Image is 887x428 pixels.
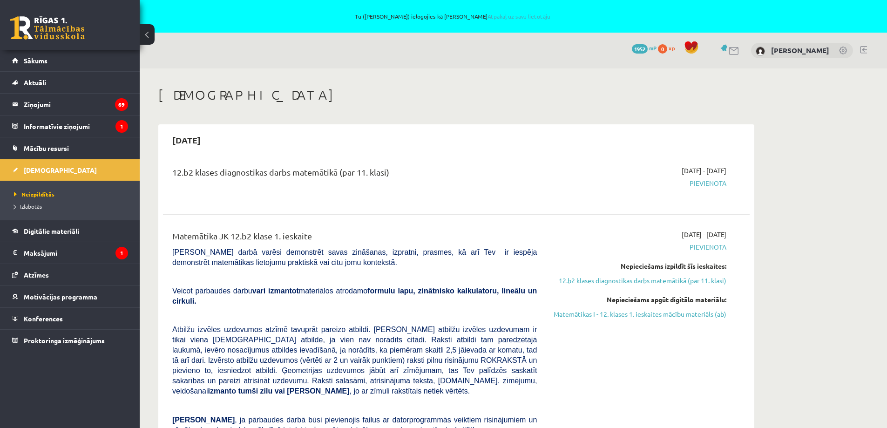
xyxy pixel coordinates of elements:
[24,115,128,137] legend: Informatīvie ziņojumi
[551,276,726,285] a: 12.b2 klases diagnostikas darbs matemātikā (par 11. klasi)
[682,166,726,176] span: [DATE] - [DATE]
[12,242,128,264] a: Maksājumi1
[12,137,128,159] a: Mācību resursi
[163,129,210,151] h2: [DATE]
[12,159,128,181] a: [DEMOGRAPHIC_DATA]
[24,292,97,301] span: Motivācijas programma
[252,287,299,295] b: vari izmantot
[208,387,236,395] b: izmanto
[12,264,128,285] a: Atzīmes
[12,220,128,242] a: Digitālie materiāli
[115,98,128,111] i: 69
[756,47,765,56] img: Tīna Elizabete Klipa
[172,287,537,305] b: formulu lapu, zinātnisko kalkulatoru, lineālu un cirkuli.
[24,242,128,264] legend: Maksājumi
[551,178,726,188] span: Pievienota
[158,87,754,103] h1: [DEMOGRAPHIC_DATA]
[12,50,128,71] a: Sākums
[115,247,128,259] i: 1
[682,230,726,239] span: [DATE] - [DATE]
[24,336,105,345] span: Proktoringa izmēģinājums
[12,94,128,115] a: Ziņojumi69
[172,416,235,424] span: [PERSON_NAME]
[24,144,69,152] span: Mācību resursi
[24,227,79,235] span: Digitālie materiāli
[115,120,128,133] i: 1
[14,190,54,198] span: Neizpildītās
[24,78,46,87] span: Aktuāli
[632,44,657,52] a: 1952 mP
[632,44,648,54] span: 1952
[658,44,667,54] span: 0
[172,287,537,305] span: Veicot pārbaudes darbu materiālos atrodamo
[12,330,128,351] a: Proktoringa izmēģinājums
[551,309,726,319] a: Matemātikas I - 12. klases 1. ieskaites mācību materiāls (ab)
[107,14,799,19] span: Tu ([PERSON_NAME]) ielogojies kā [PERSON_NAME]
[551,295,726,305] div: Nepieciešams apgūt digitālo materiālu:
[14,202,130,211] a: Izlabotās
[12,308,128,329] a: Konferences
[24,56,47,65] span: Sākums
[551,261,726,271] div: Nepieciešams izpildīt šīs ieskaites:
[24,94,128,115] legend: Ziņojumi
[658,44,679,52] a: 0 xp
[12,72,128,93] a: Aktuāli
[12,115,128,137] a: Informatīvie ziņojumi1
[14,203,42,210] span: Izlabotās
[172,166,537,183] div: 12.b2 klases diagnostikas darbs matemātikā (par 11. klasi)
[771,46,829,55] a: [PERSON_NAME]
[669,44,675,52] span: xp
[238,387,349,395] b: tumši zilu vai [PERSON_NAME]
[24,166,97,174] span: [DEMOGRAPHIC_DATA]
[649,44,657,52] span: mP
[14,190,130,198] a: Neizpildītās
[551,242,726,252] span: Pievienota
[172,326,537,395] span: Atbilžu izvēles uzdevumos atzīmē tavuprāt pareizo atbildi. [PERSON_NAME] atbilžu izvēles uzdevuma...
[24,314,63,323] span: Konferences
[172,248,537,266] span: [PERSON_NAME] darbā varēsi demonstrēt savas zināšanas, izpratni, prasmes, kā arī Tev ir iespēja d...
[488,13,550,20] a: Atpakaļ uz savu lietotāju
[12,286,128,307] a: Motivācijas programma
[24,271,49,279] span: Atzīmes
[172,230,537,247] div: Matemātika JK 12.b2 klase 1. ieskaite
[10,16,85,40] a: Rīgas 1. Tālmācības vidusskola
